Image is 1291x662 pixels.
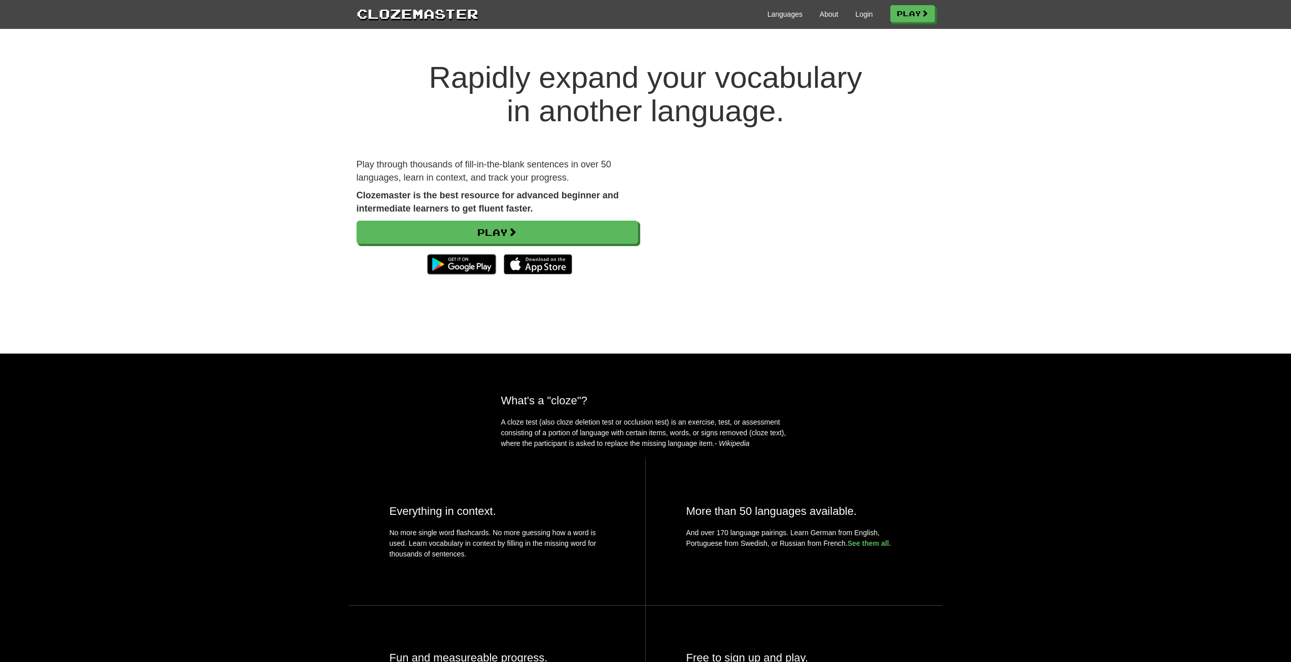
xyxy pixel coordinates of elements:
[501,417,790,449] p: A cloze test (also cloze deletion test or occlusion test) is an exercise, test, or assessment con...
[357,4,478,23] a: Clozemaster
[357,158,638,184] p: Play through thousands of fill-in-the-blank sentences in over 50 languages, learn in context, and...
[422,249,501,280] img: Get it on Google Play
[504,254,572,274] img: Download_on_the_App_Store_Badge_US-UK_135x40-25178aeef6eb6b83b96f5f2d004eda3bffbb37122de64afbaef7...
[820,9,839,19] a: About
[501,394,790,407] h2: What's a "cloze"?
[357,190,619,214] strong: Clozemaster is the best resource for advanced beginner and intermediate learners to get fluent fa...
[357,221,638,244] a: Play
[848,539,891,547] a: See them all.
[855,9,873,19] a: Login
[390,505,605,517] h2: Everything in context.
[767,9,802,19] a: Languages
[715,439,750,447] em: - Wikipedia
[686,528,902,549] p: And over 170 language pairings. Learn German from English, Portuguese from Swedish, or Russian fr...
[686,505,902,517] h2: More than 50 languages available.
[390,528,605,565] p: No more single word flashcards. No more guessing how a word is used. Learn vocabulary in context ...
[890,5,935,22] a: Play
